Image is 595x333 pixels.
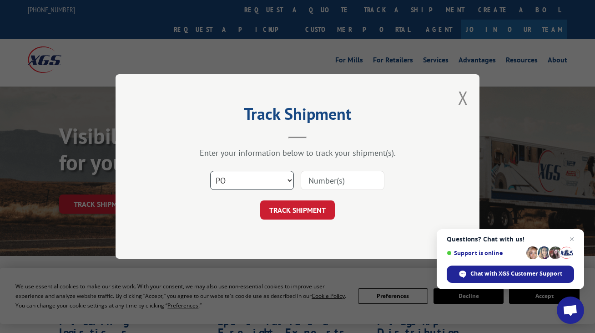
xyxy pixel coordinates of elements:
[161,108,434,125] h2: Track Shipment
[557,297,584,324] div: Open chat
[458,86,468,110] button: Close modal
[301,171,384,190] input: Number(s)
[447,250,523,256] span: Support is online
[470,270,562,278] span: Chat with XGS Customer Support
[161,148,434,158] div: Enter your information below to track your shipment(s).
[447,266,574,283] div: Chat with XGS Customer Support
[260,200,335,220] button: TRACK SHIPMENT
[447,236,574,243] span: Questions? Chat with us!
[566,234,577,245] span: Close chat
